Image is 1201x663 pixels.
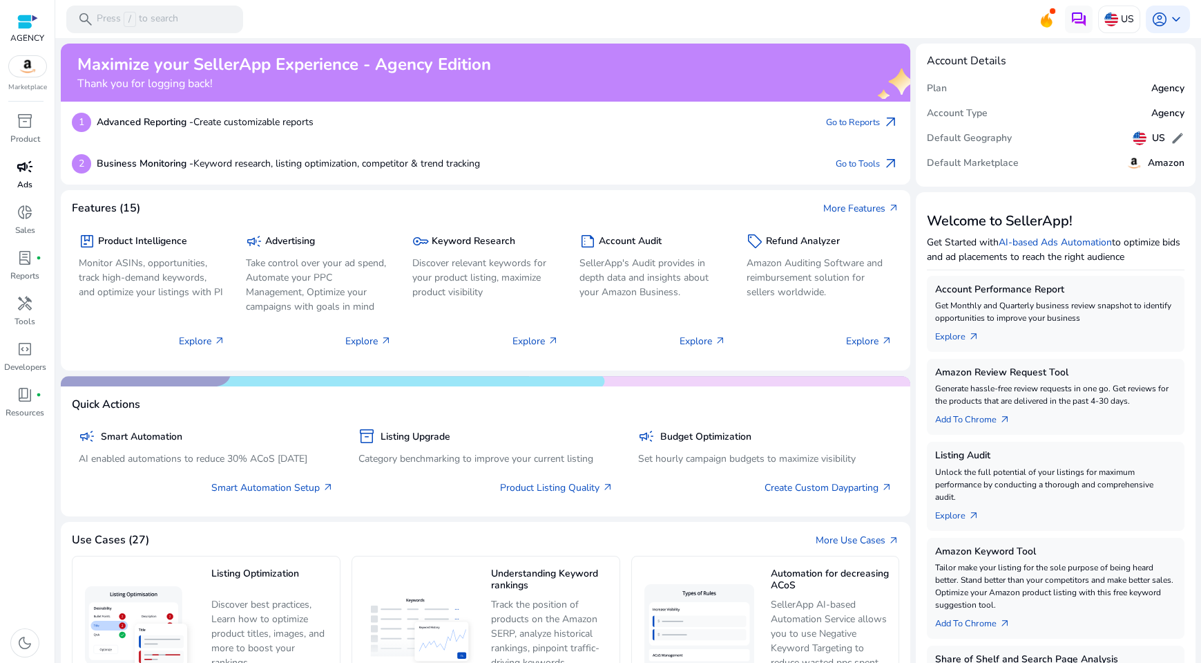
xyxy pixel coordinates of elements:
[36,392,41,398] span: fiber_manual_record
[10,133,40,145] p: Product
[935,367,1176,379] h5: Amazon Review Request Tool
[79,451,334,466] p: AI enabled automations to reduce 30% ACoS [DATE]
[935,466,1176,503] p: Unlock the full potential of your listings for maximum performance by conducting a thorough and c...
[602,482,613,493] span: arrow_outward
[935,382,1176,407] p: Generate hassle-free review requests in one go. Get reviews for the products that are delivered i...
[79,233,95,250] span: package
[512,334,559,348] p: Explore
[927,55,1006,68] h4: Account Details
[1151,11,1168,28] span: account_circle
[17,295,33,312] span: handyman
[72,534,149,547] h4: Use Cases (27)
[1126,155,1142,171] img: amazon.svg
[883,156,899,172] span: arrow_outward
[412,233,429,250] span: key
[72,113,91,132] p: 1
[927,83,947,95] h5: Plan
[97,115,193,129] b: Advanced Reporting -
[345,334,392,348] p: Explore
[638,451,893,466] p: Set hourly campaign budgets to maximize visibility
[771,568,892,592] h5: Automation for decreasing ACoS
[17,250,33,266] span: lab_profile
[660,431,751,443] h5: Budget Optimization
[8,82,47,93] p: Marketplace
[17,341,33,357] span: code_blocks
[412,256,559,299] p: Discover relevant keywords for your product listing, maximize product visibility
[766,236,840,248] h5: Refund Analyzer
[98,236,187,248] h5: Product Intelligence
[17,178,32,191] p: Ads
[72,398,140,411] h4: Quick Actions
[881,335,892,346] span: arrow_outward
[888,535,899,546] span: arrow_outward
[381,431,450,443] h5: Listing Upgrade
[935,299,1176,324] p: Get Monthly and Quarterly business review snapshot to identify opportunities to improve your busi...
[935,324,990,344] a: Explorearrow_outward
[968,510,979,521] span: arrow_outward
[765,480,892,495] a: Create Custom Dayparting
[97,12,178,27] p: Press to search
[935,611,1021,631] a: Add To Chrome
[10,32,44,44] p: AGENCY
[124,12,136,27] span: /
[6,407,44,419] p: Resources
[548,335,559,346] span: arrow_outward
[836,154,899,174] a: Go to Toolsarrow_outward
[1171,131,1184,145] span: edit
[935,450,1176,462] h5: Listing Audit
[747,256,893,299] p: Amazon Auditing Software and reimbursement solution for sellers worldwide.
[999,618,1010,629] span: arrow_outward
[1133,131,1146,145] img: us.svg
[883,114,899,131] span: arrow_outward
[881,482,892,493] span: arrow_outward
[10,270,39,282] p: Reports
[1121,7,1134,31] p: US
[935,503,990,523] a: Explorearrow_outward
[1148,158,1184,169] h5: Amazon
[935,546,1176,558] h5: Amazon Keyword Tool
[323,482,334,493] span: arrow_outward
[968,331,979,342] span: arrow_outward
[599,236,662,248] h5: Account Audit
[888,203,899,214] span: arrow_outward
[1104,12,1118,26] img: us.svg
[680,334,726,348] p: Explore
[15,224,35,236] p: Sales
[101,431,182,443] h5: Smart Automation
[500,480,613,495] a: Product Listing Quality
[1151,83,1184,95] h5: Agency
[77,55,491,75] h2: Maximize your SellerApp Experience - Agency Edition
[1168,11,1184,28] span: keyboard_arrow_down
[72,154,91,174] p: 2
[823,201,899,216] a: More Featuresarrow_outward
[1151,108,1184,120] h5: Agency
[17,113,33,129] span: inventory_2
[4,361,46,373] p: Developers
[358,428,375,445] span: inventory_2
[999,414,1010,425] span: arrow_outward
[715,335,726,346] span: arrow_outward
[79,428,95,445] span: campaign
[211,480,334,495] a: Smart Automation Setup
[9,56,46,77] img: amazon.svg
[77,77,491,91] h4: Thank you for logging back!
[816,533,899,548] a: More Use Casesarrow_outward
[927,108,988,120] h5: Account Type
[97,156,480,171] p: Keyword research, listing optimization, competitor & trend tracking
[999,236,1112,249] a: AI-based Ads Automation
[17,635,33,651] span: dark_mode
[846,334,892,348] p: Explore
[265,236,315,248] h5: Advertising
[432,236,515,248] h5: Keyword Research
[79,256,225,299] p: Monitor ASINs, opportunities, track high-demand keywords, and optimize your listings with PI
[579,256,726,299] p: SellerApp's Audit provides in depth data and insights about your Amazon Business.
[15,315,35,328] p: Tools
[72,202,140,215] h4: Features (15)
[179,334,225,348] p: Explore
[747,233,763,250] span: sell
[826,113,899,132] a: Go to Reportsarrow_outward
[927,133,1012,144] h5: Default Geography
[97,157,193,170] b: Business Monitoring -
[246,233,262,250] span: campaign
[935,407,1021,427] a: Add To Chrome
